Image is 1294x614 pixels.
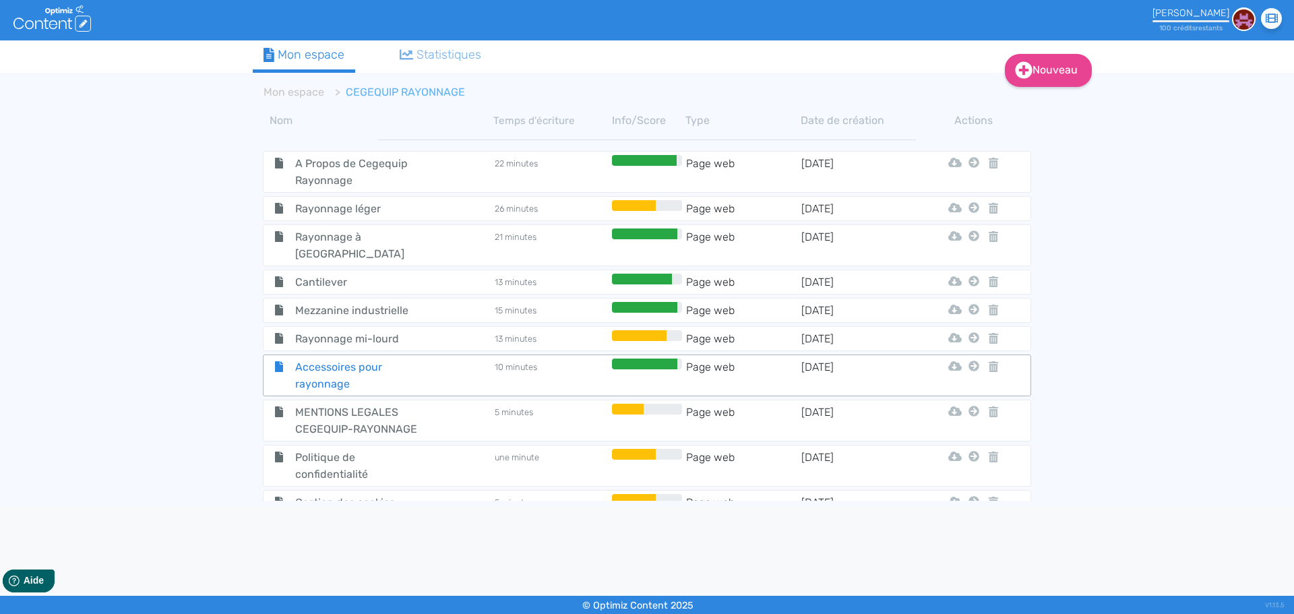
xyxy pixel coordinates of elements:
td: Page web [685,330,801,347]
a: Mon espace [253,40,355,73]
span: Aide [69,11,89,22]
td: Page web [685,404,801,437]
td: Page web [685,274,801,290]
th: Type [685,113,801,129]
td: 26 minutes [493,200,609,217]
td: 22 minutes [493,155,609,189]
td: [DATE] [801,274,916,290]
span: Mezzanine industrielle [285,302,437,319]
span: s [1192,24,1196,32]
li: CEGEQUIP RAYONNAGE [324,84,465,100]
th: Actions [965,113,983,129]
div: Mon espace [264,46,344,64]
td: [DATE] [801,449,916,483]
span: Politique de confidentialité [285,449,437,483]
td: Page web [685,155,801,189]
small: © Optimiz Content 2025 [582,600,694,611]
td: Page web [685,200,801,217]
td: [DATE] [801,330,916,347]
td: Page web [685,449,801,483]
div: Statistiques [400,46,482,64]
a: Mon espace [264,86,324,98]
td: 5 minutes [493,404,609,437]
td: [DATE] [801,302,916,319]
span: A Propos de Cegequip Rayonnage [285,155,437,189]
span: Rayonnage mi-lourd [285,330,437,347]
small: 100 crédit restant [1159,24,1223,32]
td: 21 minutes [493,228,609,262]
div: V1.13.5 [1265,596,1284,614]
td: [DATE] [801,200,916,217]
nav: breadcrumb [253,76,927,109]
th: Date de création [801,113,916,129]
a: Nouveau [1005,54,1092,87]
div: [PERSON_NAME] [1152,7,1229,19]
span: Accessoires pour rayonnage [285,359,437,392]
td: [DATE] [801,404,916,437]
span: Rayonnage léger [285,200,437,217]
td: [DATE] [801,494,916,511]
td: 15 minutes [493,302,609,319]
span: MENTIONS LEGALES CEGEQUIP-RAYONNAGE [285,404,437,437]
td: 13 minutes [493,274,609,290]
td: Page web [685,302,801,319]
td: 10 minutes [493,359,609,392]
td: [DATE] [801,155,916,189]
td: une minute [493,449,609,483]
td: Page web [685,494,801,511]
span: s [1219,24,1223,32]
span: Rayonnage à [GEOGRAPHIC_DATA] [285,228,437,262]
td: [DATE] [801,359,916,392]
span: Cantilever [285,274,437,290]
th: Temps d'écriture [493,113,609,129]
td: 13 minutes [493,330,609,347]
td: 5 minutes [493,494,609,511]
td: Page web [685,359,801,392]
th: Info/Score [609,113,685,129]
img: 7a743e0f062297bab6b6801aa002c8cb [1232,7,1256,31]
a: Statistiques [389,40,493,69]
th: Nom [263,113,493,129]
td: [DATE] [801,228,916,262]
span: Gestion des cookies [285,494,437,511]
td: Page web [685,228,801,262]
